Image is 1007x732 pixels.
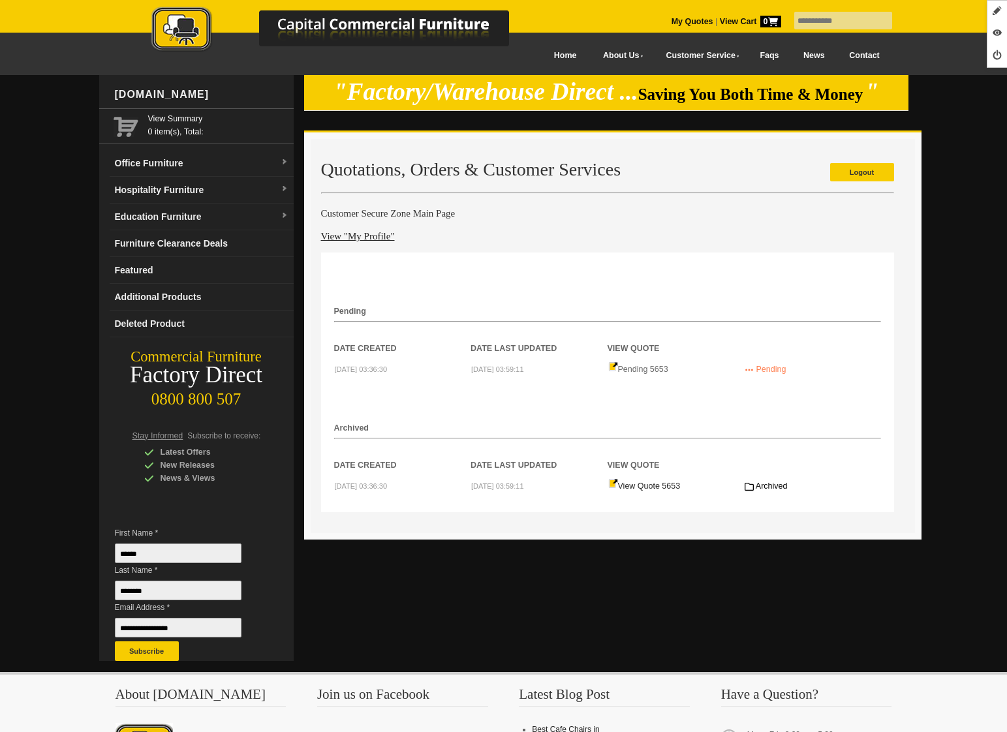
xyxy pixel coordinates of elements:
[115,601,261,614] span: Email Address *
[334,439,471,472] th: Date Created
[281,159,288,166] img: dropdown
[321,231,395,241] a: View "My Profile"
[608,355,745,382] td: Pending 5653
[717,17,781,26] a: View Cart0
[115,543,241,563] input: First Name *
[471,439,608,472] th: Date Last Updated
[672,17,713,26] a: My Quotes
[116,7,572,54] img: Capital Commercial Furniture Logo
[608,439,745,472] th: View Quote
[110,150,294,177] a: Office Furnituredropdown
[132,431,183,440] span: Stay Informed
[519,688,690,707] h3: Latest Blog Post
[281,185,288,193] img: dropdown
[115,526,261,540] span: First Name *
[187,431,260,440] span: Subscribe to receive:
[110,204,294,230] a: Education Furnituredropdown
[99,348,294,366] div: Commercial Furniture
[333,78,638,105] em: "Factory/Warehouse Direct ...
[608,361,618,372] img: Quote-icon
[115,564,261,577] span: Last Name *
[651,41,747,70] a: Customer Service
[115,581,241,600] input: Last Name *
[148,112,288,136] span: 0 item(s), Total:
[321,160,894,179] h2: Quotations, Orders & Customer Services
[638,85,863,103] span: Saving You Both Time & Money
[721,688,892,707] h3: Have a Question?
[148,112,288,125] a: View Summary
[110,311,294,337] a: Deleted Product
[335,365,388,373] small: [DATE] 03:36:30
[335,482,388,490] small: [DATE] 03:36:30
[865,78,879,105] em: "
[99,366,294,384] div: Factory Direct
[608,478,618,489] img: Quote-icon
[760,16,781,27] span: 0
[334,423,369,433] strong: Archived
[589,41,651,70] a: About Us
[471,365,524,373] small: [DATE] 03:59:11
[110,257,294,284] a: Featured
[791,41,837,70] a: News
[110,284,294,311] a: Additional Products
[110,177,294,204] a: Hospitality Furnituredropdown
[321,207,894,220] h4: Customer Secure Zone Main Page
[748,41,792,70] a: Faqs
[756,481,788,491] span: Archived
[471,322,608,355] th: Date Last Updated
[334,307,366,316] strong: Pending
[110,75,294,114] div: [DOMAIN_NAME]
[281,212,288,220] img: dropdown
[144,446,268,459] div: Latest Offers
[334,322,471,355] th: Date Created
[608,481,681,491] a: View Quote 5653
[756,365,786,374] span: Pending
[720,17,781,26] strong: View Cart
[830,163,894,181] a: Logout
[110,230,294,257] a: Furniture Clearance Deals
[116,7,572,58] a: Capital Commercial Furniture Logo
[115,641,179,661] button: Subscribe
[99,384,294,408] div: 0800 800 507
[116,688,287,707] h3: About [DOMAIN_NAME]
[317,688,488,707] h3: Join us on Facebook
[837,41,891,70] a: Contact
[144,459,268,472] div: New Releases
[115,618,241,637] input: Email Address *
[608,322,745,355] th: View Quote
[471,482,524,490] small: [DATE] 03:59:11
[144,472,268,485] div: News & Views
